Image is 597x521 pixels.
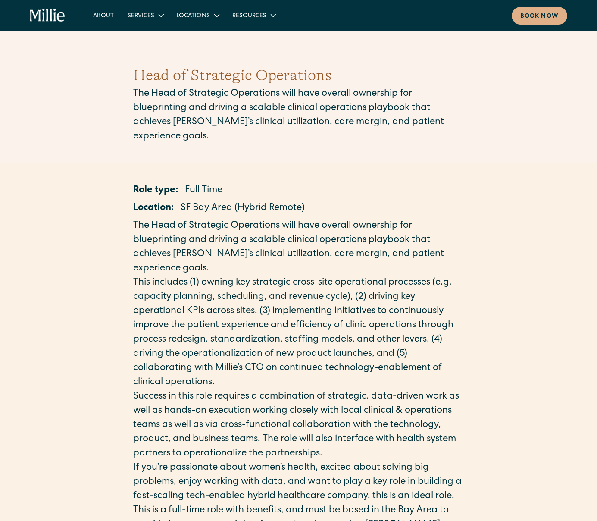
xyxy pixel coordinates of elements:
div: Locations [177,12,210,21]
p: Role type: [133,184,178,198]
a: About [86,8,121,22]
p: SF Bay Area (Hybrid Remote) [181,201,305,216]
a: Book now [512,7,567,25]
div: Book now [520,12,559,21]
p: If you’re passionate about women’s health, excited about solving big problems, enjoy working with... [133,461,464,504]
h1: Head of Strategic Operations [133,64,464,87]
p: Location: [133,201,174,216]
p: The Head of Strategic Operations will have overall ownership for blueprinting and driving a scala... [133,87,464,144]
div: Locations [170,8,225,22]
p: Full Time [185,184,222,198]
p: The Head of Strategic Operations will have overall ownership for blueprinting and driving a scala... [133,219,464,276]
p: Success in this role requires a combination of strategic, data-driven work as well as hands-on ex... [133,390,464,461]
p: This includes (1) owning key strategic cross-site operational processes (e.g. capacity planning, ... [133,276,464,390]
div: Resources [232,12,266,21]
div: Services [128,12,154,21]
div: Resources [225,8,282,22]
a: home [30,9,65,22]
div: Services [121,8,170,22]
